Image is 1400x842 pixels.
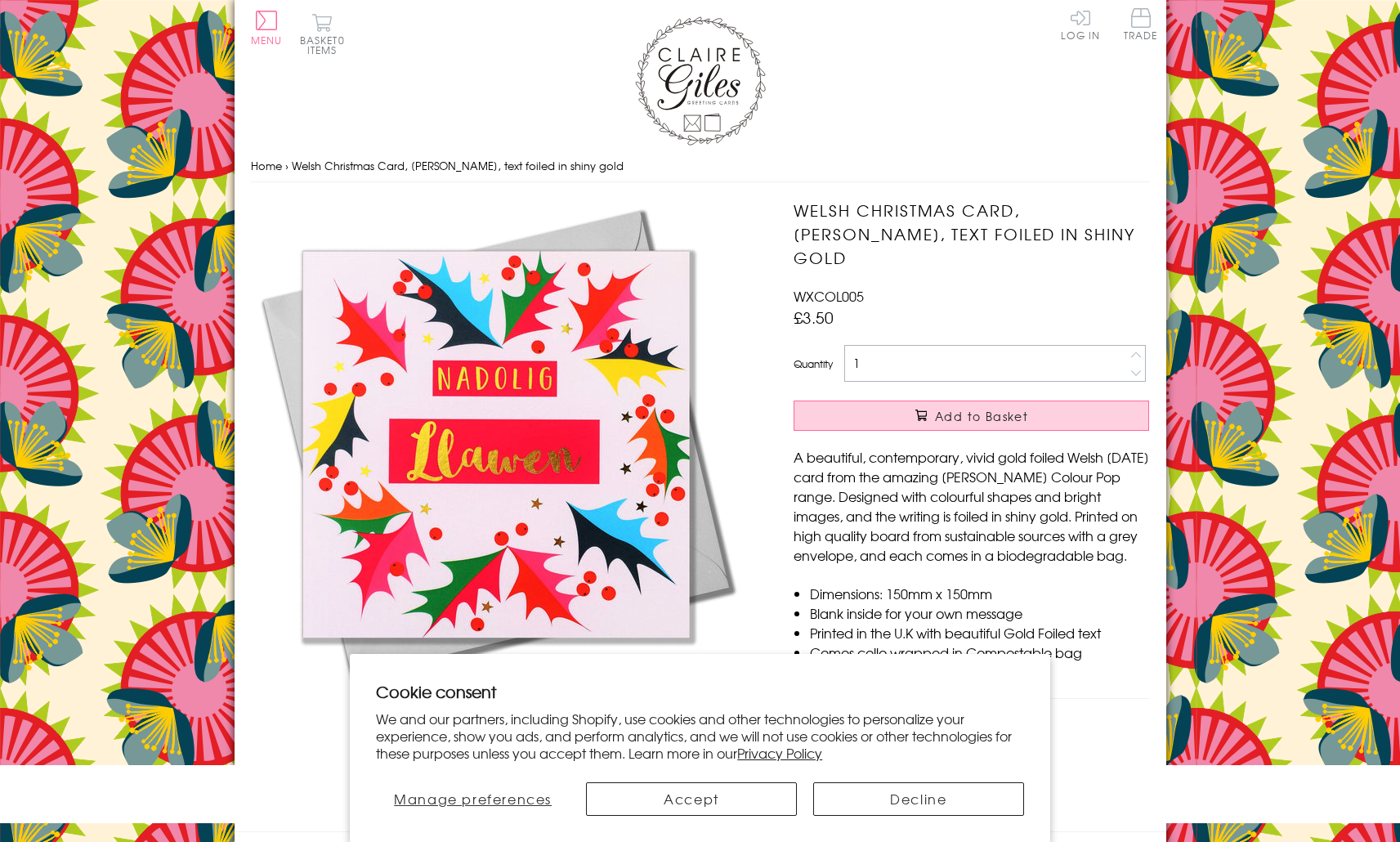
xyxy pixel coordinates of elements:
[810,603,1149,623] li: Blank inside for your own message
[794,199,1149,269] h1: Welsh Christmas Card, [PERSON_NAME], text foiled in shiny gold
[1124,8,1158,43] a: Trade
[1124,8,1158,40] span: Trade
[1061,8,1100,40] a: Log In
[300,13,345,55] button: Basket0 items
[394,789,552,808] span: Manage preferences
[586,782,797,816] button: Accept
[737,743,822,763] a: Privacy Policy
[376,782,570,816] button: Manage preferences
[285,158,288,173] span: ›
[794,401,1149,431] button: Add to Basket
[251,199,741,689] img: Welsh Christmas Card, Bright Holly, text foiled in shiny gold
[376,680,1024,703] h2: Cookie consent
[935,408,1028,424] span: Add to Basket
[794,447,1149,565] p: A beautiful, contemporary, vivid gold foiled Welsh [DATE] card from the amazing [PERSON_NAME] Col...
[810,584,1149,603] li: Dimensions: 150mm x 150mm
[794,286,864,306] span: WXCOL005
[810,623,1149,643] li: Printed in the U.K with beautiful Gold Foiled text
[794,356,833,371] label: Quantity
[794,306,834,329] span: £3.50
[635,16,766,146] img: Claire Giles Greetings Cards
[376,710,1024,761] p: We and our partners, including Shopify, use cookies and other technologies to personalize your ex...
[251,150,1150,183] nav: breadcrumbs
[810,643,1149,662] li: Comes cello wrapped in Compostable bag
[307,33,345,57] span: 0 items
[251,158,282,173] a: Home
[813,782,1024,816] button: Decline
[292,158,624,173] span: Welsh Christmas Card, [PERSON_NAME], text foiled in shiny gold
[251,33,283,47] span: Menu
[251,11,283,45] button: Menu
